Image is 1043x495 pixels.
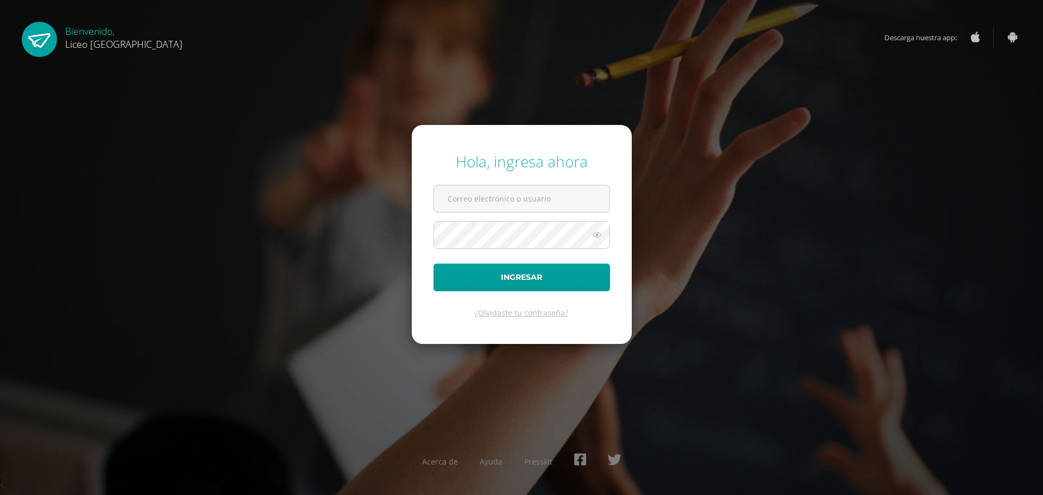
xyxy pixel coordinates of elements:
button: Ingresar [433,264,610,291]
input: Correo electrónico o usuario [434,185,610,212]
a: Acerca de [422,456,458,467]
span: Liceo [GEOGRAPHIC_DATA] [65,37,183,51]
a: Ayuda [480,456,502,467]
div: Bienvenido, [65,22,183,51]
a: ¿Olvidaste tu contraseña? [475,308,568,318]
span: Descarga nuestra app: [884,27,967,48]
a: Presskit [524,456,552,467]
div: Hola, ingresa ahora [433,151,610,172]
